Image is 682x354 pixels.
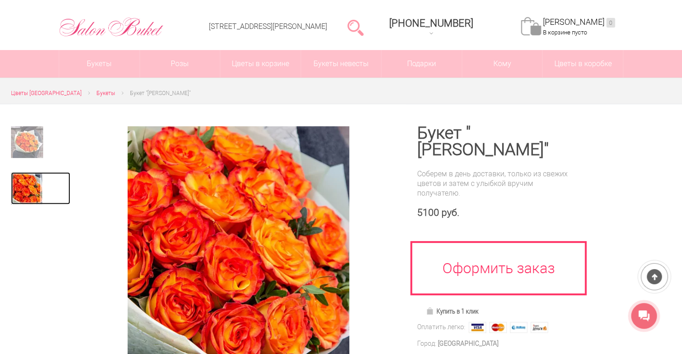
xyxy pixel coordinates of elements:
h1: Букет "[PERSON_NAME]" [417,125,576,158]
a: Розы [140,50,220,78]
a: Цветы в коробке [542,50,623,78]
a: Цветы [GEOGRAPHIC_DATA] [11,89,82,98]
span: Букеты [96,90,115,96]
span: Цветы [GEOGRAPHIC_DATA] [11,90,82,96]
a: [STREET_ADDRESS][PERSON_NAME] [209,22,327,31]
a: Букеты [96,89,115,98]
div: Соберем в день доставки, только из свежих цветов и затем с улыбкой вручим получателю. [417,169,576,198]
a: Купить в 1 клик [422,305,483,318]
a: Оформить заказ [410,241,587,295]
a: Букеты невесты [301,50,381,78]
img: Цветы Нижний Новгород [59,15,164,39]
a: Букеты [59,50,140,78]
span: [PHONE_NUMBER] [389,17,473,29]
a: [PHONE_NUMBER] [384,14,479,40]
img: Купить в 1 клик [426,307,436,315]
img: MasterCard [489,322,507,333]
span: В корзине пусто [543,29,587,36]
img: Visa [469,322,486,333]
ins: 0 [606,18,615,28]
img: Webmoney [510,322,527,333]
div: Город: [417,339,436,348]
div: Оплатить легко: [417,322,465,332]
img: Яндекс Деньги [531,322,548,333]
div: [GEOGRAPHIC_DATA] [438,339,498,348]
a: [PERSON_NAME] [543,17,615,28]
a: Цветы в корзине [220,50,301,78]
span: Букет "[PERSON_NAME]" [130,90,190,96]
span: Кому [462,50,542,78]
div: 5100 руб. [417,207,576,219]
a: Подарки [381,50,462,78]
